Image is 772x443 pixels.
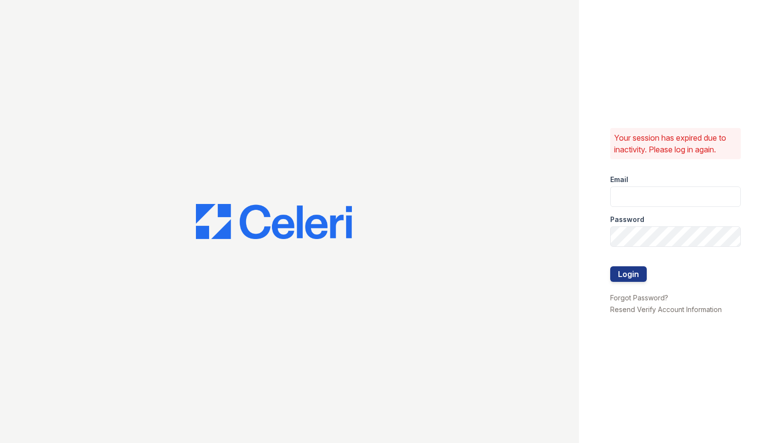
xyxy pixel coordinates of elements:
button: Login [610,266,647,282]
label: Password [610,215,644,224]
p: Your session has expired due to inactivity. Please log in again. [614,132,737,155]
a: Resend Verify Account Information [610,305,722,314]
label: Email [610,175,628,185]
a: Forgot Password? [610,294,668,302]
img: CE_Logo_Blue-a8612792a0a2168367f1c8372b55b34899dd931a85d93a1a3d3e32e68fde9ad4.png [196,204,352,239]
